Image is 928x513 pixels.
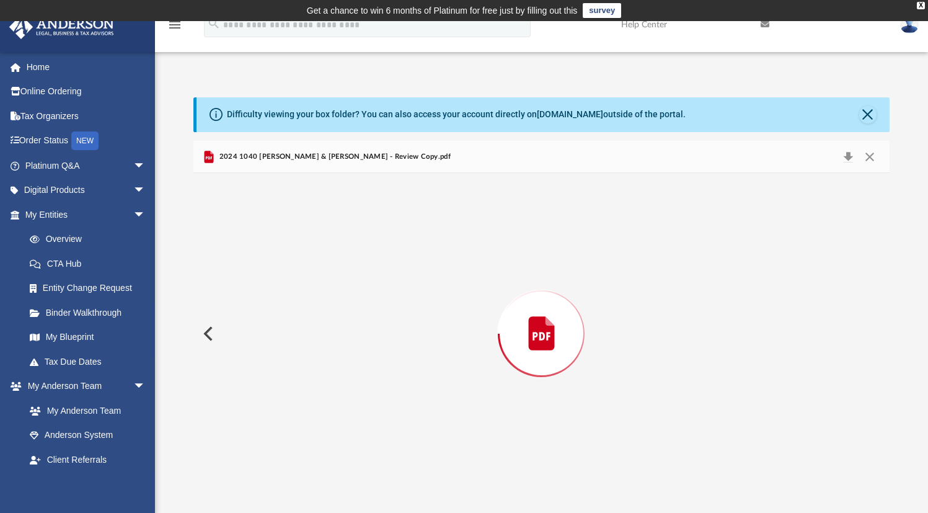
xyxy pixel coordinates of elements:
[133,178,158,203] span: arrow_drop_down
[9,153,164,178] a: Platinum Q&Aarrow_drop_down
[9,128,164,154] a: Order StatusNEW
[537,109,603,119] a: [DOMAIN_NAME]
[837,148,859,166] button: Download
[167,17,182,32] i: menu
[917,2,925,9] div: close
[17,325,158,350] a: My Blueprint
[307,3,578,18] div: Get a chance to win 6 months of Platinum for free just by filling out this
[9,104,164,128] a: Tax Organizers
[133,202,158,228] span: arrow_drop_down
[583,3,621,18] a: survey
[17,423,158,448] a: Anderson System
[17,398,152,423] a: My Anderson Team
[71,132,99,150] div: NEW
[133,374,158,399] span: arrow_drop_down
[133,153,158,179] span: arrow_drop_down
[9,79,164,104] a: Online Ordering
[6,15,118,39] img: Anderson Advisors Platinum Portal
[17,227,164,252] a: Overview
[9,55,164,79] a: Home
[227,108,686,121] div: Difficulty viewing your box folder? You can also access your account directly on outside of the p...
[17,447,158,472] a: Client Referrals
[9,374,158,399] a: My Anderson Teamarrow_drop_down
[859,148,881,166] button: Close
[859,106,877,123] button: Close
[193,141,889,494] div: Preview
[17,349,164,374] a: Tax Due Dates
[900,16,919,33] img: User Pic
[9,178,164,203] a: Digital Productsarrow_drop_down
[17,251,164,276] a: CTA Hub
[167,24,182,32] a: menu
[207,17,221,30] i: search
[216,151,450,163] span: 2024 1040 [PERSON_NAME] & [PERSON_NAME] - Review Copy.pdf
[193,316,221,351] button: Previous File
[17,300,164,325] a: Binder Walkthrough
[9,202,164,227] a: My Entitiesarrow_drop_down
[17,276,164,301] a: Entity Change Request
